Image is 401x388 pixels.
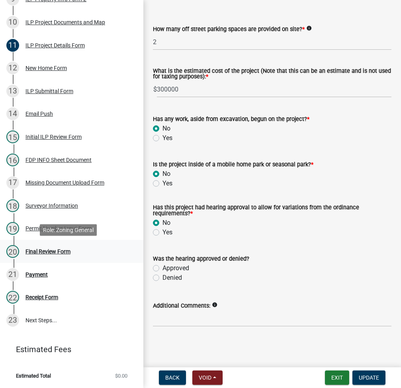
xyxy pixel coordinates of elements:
[162,124,170,133] label: No
[192,370,223,385] button: Void
[325,370,349,385] button: Exit
[40,224,97,236] div: Role: Zoning General
[25,65,67,71] div: New Home Form
[153,81,157,97] span: $
[25,43,85,48] div: ILP Project Details Form
[25,272,48,277] div: Payment
[6,85,19,97] div: 13
[6,341,131,357] a: Estimated Fees
[25,294,58,300] div: Receipt Form
[6,39,19,52] div: 11
[153,205,391,216] label: Has this project had hearing approval to allow for variations from the ordinance requirements?
[25,134,82,140] div: Initial ILP Review Form
[16,373,51,378] span: Estimated Total
[6,62,19,74] div: 12
[25,111,53,117] div: Email Push
[115,373,127,378] span: $0.00
[6,131,19,143] div: 15
[162,218,170,228] label: No
[25,226,92,231] div: Permit Number Input Form
[25,19,105,25] div: ILP Project Documents and Map
[162,179,172,188] label: Yes
[6,16,19,29] div: 10
[6,154,19,166] div: 16
[162,133,172,143] label: Yes
[153,256,249,262] label: Was the hearing approved or denied?
[352,370,385,385] button: Update
[153,303,210,309] label: Additional Comments:
[153,68,391,80] label: What is the estimated cost of the project (Note that this can be an estimate and is not used for ...
[6,222,19,235] div: 19
[162,169,170,179] label: No
[6,314,19,327] div: 23
[25,180,104,185] div: Missing Document Upload Form
[165,374,180,381] span: Back
[306,25,312,31] i: info
[162,228,172,237] label: Yes
[25,203,78,209] div: Surveyor Information
[6,245,19,258] div: 20
[199,374,211,381] span: Void
[6,268,19,281] div: 21
[6,199,19,212] div: 18
[359,374,379,381] span: Update
[153,27,305,32] label: How many off street parking spaces are provided on site?
[25,157,92,163] div: FDP INFO Sheet Document
[6,291,19,304] div: 22
[25,88,73,94] div: ILP Submittal Form
[162,273,182,283] label: Denied
[162,263,189,273] label: Approved
[6,176,19,189] div: 17
[159,370,186,385] button: Back
[153,117,309,122] label: Has any work, aside from excavation, begun on the project?
[212,302,217,308] i: info
[6,107,19,120] div: 14
[153,162,313,168] label: Is the project inside of a mobile home park or seasonal park?
[25,249,70,254] div: Final Review Form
